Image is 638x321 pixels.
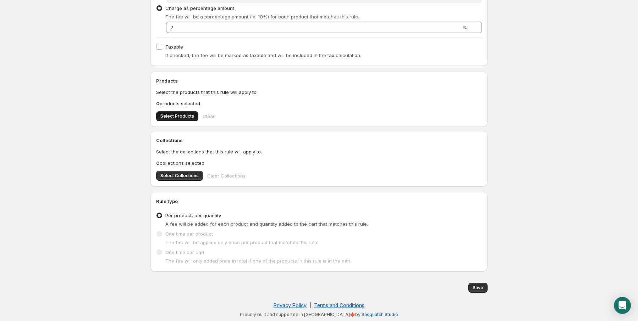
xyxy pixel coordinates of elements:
button: Select Collections [156,171,203,181]
h2: Rule type [156,198,482,205]
span: Select Products [160,113,194,119]
span: Taxable [165,44,183,50]
b: 0 [156,101,160,106]
a: Terms and Conditions [314,302,364,308]
p: Select the products that this rule will apply to. [156,89,482,96]
span: Charge as percentage amount [165,5,234,11]
span: The fee will be applied only once per product that matches this rule. [165,240,318,245]
a: Sasquatch Studio [362,312,398,317]
span: One time per cart [165,249,204,255]
span: A fee will be added for each product and quantity added to the cart that matches this rule. [165,221,368,227]
p: collections selected [156,159,482,167]
span: % [462,24,467,30]
a: Privacy Policy [274,302,307,308]
p: products selected [156,100,482,107]
span: One time per product [165,231,213,237]
p: Proudly built and supported in [GEOGRAPHIC_DATA]🍁by [154,312,484,317]
button: Select Products [156,111,198,121]
h2: Products [156,77,482,84]
span: Select Collections [160,173,199,179]
span: | [309,302,311,308]
b: 0 [156,160,160,166]
span: The fee will only added once in total if one of the products in this rule is in the cart [165,258,351,264]
p: The fee will be a percentage amount (ie. 10%) for each product that matches this rule. [165,13,482,20]
button: Save [468,283,488,293]
span: Save [473,285,483,291]
h2: Collections [156,137,482,144]
span: If checked, the fee will be marked as taxable and will be included in the tax calculation. [165,52,361,58]
div: Open Intercom Messenger [614,297,631,314]
p: Select the collections that this rule will apply to. [156,148,482,155]
span: Per product, per quantity [165,213,221,218]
